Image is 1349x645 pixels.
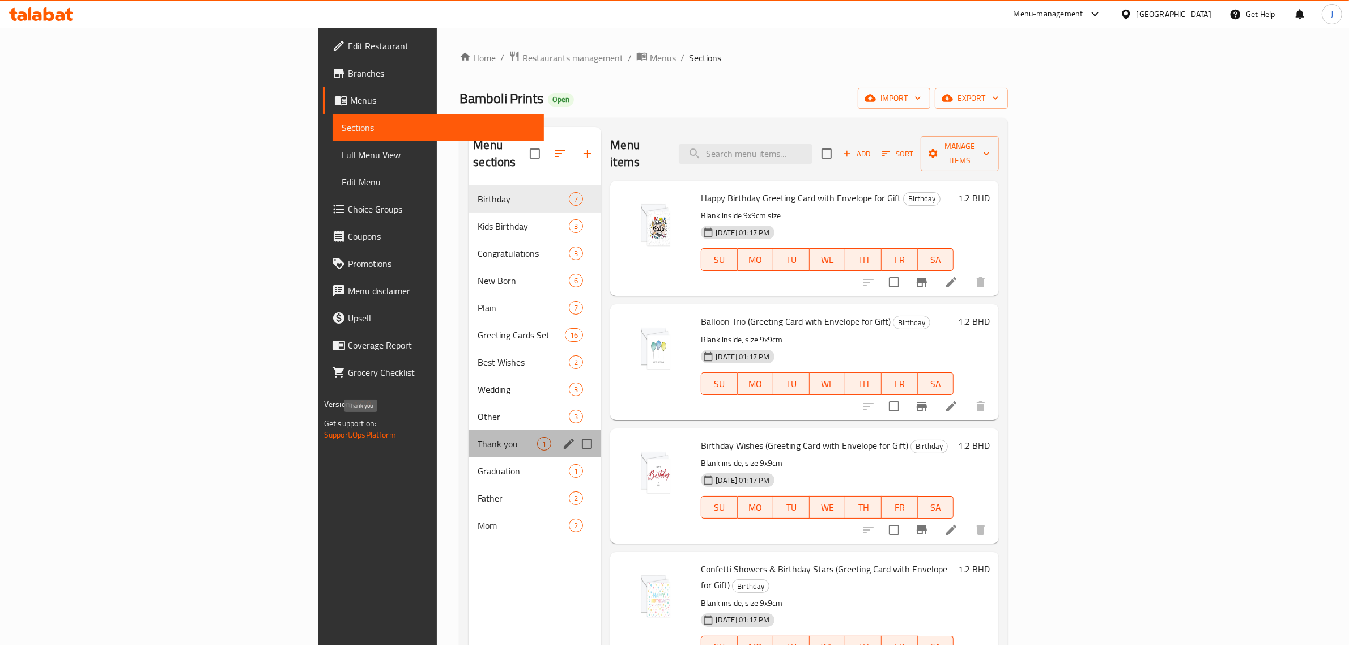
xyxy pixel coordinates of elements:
div: items [569,355,583,369]
h6: 1.2 BHD [958,190,990,206]
a: Menus [636,50,676,65]
button: Branch-specific-item [908,393,935,420]
div: Father [478,491,569,505]
button: FR [882,248,918,271]
span: 7 [569,303,582,313]
span: 16 [565,330,582,341]
div: Menu-management [1014,7,1083,21]
span: Upsell [348,311,535,325]
li: / [628,51,632,65]
span: Grocery Checklist [348,366,535,379]
span: 2 [569,493,582,504]
span: SA [922,376,950,392]
span: Balloon Trio (Greeting Card with Envelope for Gift) [701,313,891,330]
button: edit [560,435,577,452]
span: Edit Restaurant [348,39,535,53]
div: items [569,519,583,532]
div: items [569,383,583,396]
img: Happy Birthday Greeting Card with Envelope for Gift [619,190,692,262]
span: Confetti Showers & Birthday Stars (Greeting Card with Envelope for Gift) [701,561,947,593]
span: Birthday [911,440,947,453]
a: Grocery Checklist [323,359,544,386]
span: 1 [569,466,582,477]
button: FR [882,372,918,395]
span: Choice Groups [348,202,535,216]
div: Greeting Cards Set16 [469,321,601,349]
span: Edit Menu [342,175,535,189]
button: delete [967,269,994,296]
button: MO [738,248,774,271]
span: Plain [478,301,569,315]
a: Coverage Report [323,332,544,359]
span: Add item [839,145,875,163]
button: SU [701,248,737,271]
h2: Menu items [610,137,665,171]
button: TH [845,248,882,271]
li: / [680,51,684,65]
button: MO [738,496,774,519]
a: Upsell [323,304,544,332]
button: delete [967,516,994,544]
span: [DATE] 01:17 PM [711,614,774,625]
div: items [569,274,583,287]
span: 7 [569,194,582,205]
div: items [569,301,583,315]
button: Add [839,145,875,163]
span: Sort items [875,145,921,163]
span: Menus [350,94,535,107]
span: Birthday [893,316,930,329]
span: Mom [478,519,569,532]
div: items [569,410,583,423]
h6: 1.2 BHD [958,561,990,577]
span: MO [742,376,769,392]
span: Coupons [348,230,535,243]
span: [DATE] 01:17 PM [711,227,774,238]
span: Full Menu View [342,148,535,162]
button: Manage items [921,136,999,171]
p: Blank inside 9x9cm size [701,209,954,223]
a: Edit Restaurant [323,32,544,60]
span: TH [850,499,877,516]
span: Sections [689,51,721,65]
span: WE [814,376,841,392]
span: Promotions [348,257,535,270]
span: Manage items [930,139,990,168]
button: Branch-specific-item [908,516,935,544]
div: items [569,192,583,206]
div: Other3 [469,403,601,430]
button: TU [773,372,810,395]
span: Wedding [478,383,569,396]
div: [GEOGRAPHIC_DATA] [1137,8,1211,20]
div: Open [548,93,574,107]
a: Support.OpsPlatform [324,427,396,442]
a: Promotions [323,250,544,277]
button: Add section [574,140,601,167]
a: Restaurants management [509,50,623,65]
div: items [569,219,583,233]
span: Graduation [478,464,569,478]
button: Branch-specific-item [908,269,935,296]
span: J [1331,8,1333,20]
button: delete [967,393,994,420]
span: FR [886,252,913,268]
span: Select to update [882,394,906,418]
div: Birthday [910,440,948,453]
p: Blank inside, size 9x9cm [701,456,954,470]
span: FR [886,499,913,516]
span: Coverage Report [348,338,535,352]
span: [DATE] 01:17 PM [711,351,774,362]
span: 1 [538,439,551,449]
button: SA [918,248,954,271]
span: Get support on: [324,416,376,431]
div: Best Wishes2 [469,349,601,376]
img: Birthday Wishes (Greeting Card with Envelope for Gift) [619,438,692,510]
span: TU [778,376,805,392]
button: SA [918,496,954,519]
button: TH [845,496,882,519]
span: WE [814,499,841,516]
span: Select to update [882,518,906,542]
span: TU [778,499,805,516]
span: WE [814,252,841,268]
span: Kids Birthday [478,219,569,233]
